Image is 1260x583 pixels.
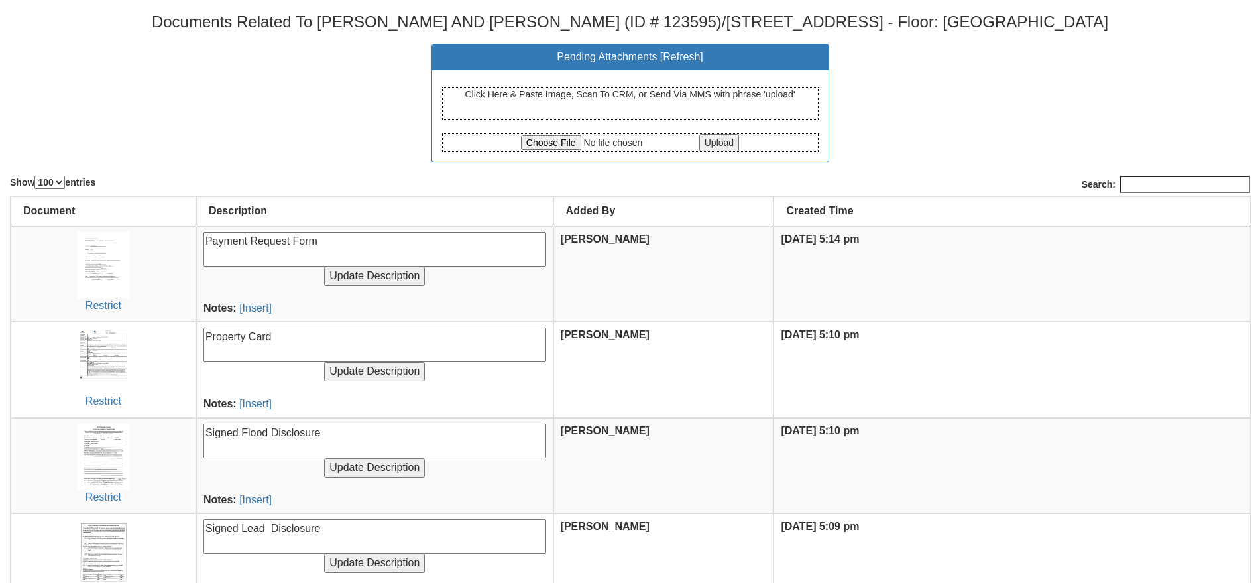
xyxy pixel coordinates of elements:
b: [DATE] 5:10 pm [781,425,859,436]
input: Update Description [324,362,425,381]
textarea: Signed Lead Disclosure [203,519,546,554]
textarea: Signed Flood Disclosure [203,424,546,458]
a: Restrict [86,491,121,503]
textarea: Property Card [203,328,546,362]
b: [DATE] 5:09 pm [781,521,859,532]
input: Update Description [324,267,425,286]
input: Search: [1120,176,1250,193]
img: uid(148)-f0077e66-6fb9-c272-1a10-b559a4728a1e.jpg [78,232,129,298]
th: Added By [553,197,774,226]
select: Showentries [34,176,65,189]
h3: Pending Attachments [ ] [442,51,819,63]
a: Restrict [86,395,121,407]
th: Description [196,197,553,226]
img: uid(148)-4edc3b59-97fb-5ea3-870a-5907e1b39068.jpg [78,328,129,394]
th: Document [11,197,196,226]
textarea: Payment Request Form [203,232,546,267]
b: Notes: [203,398,237,409]
th: [PERSON_NAME] [553,322,774,418]
a: [Insert] [239,302,272,314]
a: [Insert] [239,398,272,409]
b: [DATE] 5:10 pm [781,329,859,340]
div: Click Here & Paste Image, Scan To CRM, or Send Via MMS with phrase 'upload' [442,87,819,120]
label: Show entries [10,176,95,189]
input: Update Description [324,458,425,478]
b: [DATE] 5:14 pm [781,233,859,245]
a: [Insert] [239,494,272,505]
input: Update Description [324,554,425,573]
h3: Documents Related To [PERSON_NAME] AND [PERSON_NAME] (ID # 123595)/[STREET_ADDRESS] - Floor: [GEO... [10,13,1250,31]
th: Created Time [773,197,1251,226]
b: Notes: [203,494,237,505]
th: [PERSON_NAME] [553,418,774,514]
img: uid(148)-0ebd1474-49bd-49c9-c84b-8acf73366769.jpg [78,424,129,490]
label: Search: [1082,176,1250,193]
b: Notes: [203,302,237,314]
input: Upload [699,134,739,151]
a: Restrict [86,300,121,311]
a: Refresh [663,51,700,62]
th: [PERSON_NAME] [553,226,774,322]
